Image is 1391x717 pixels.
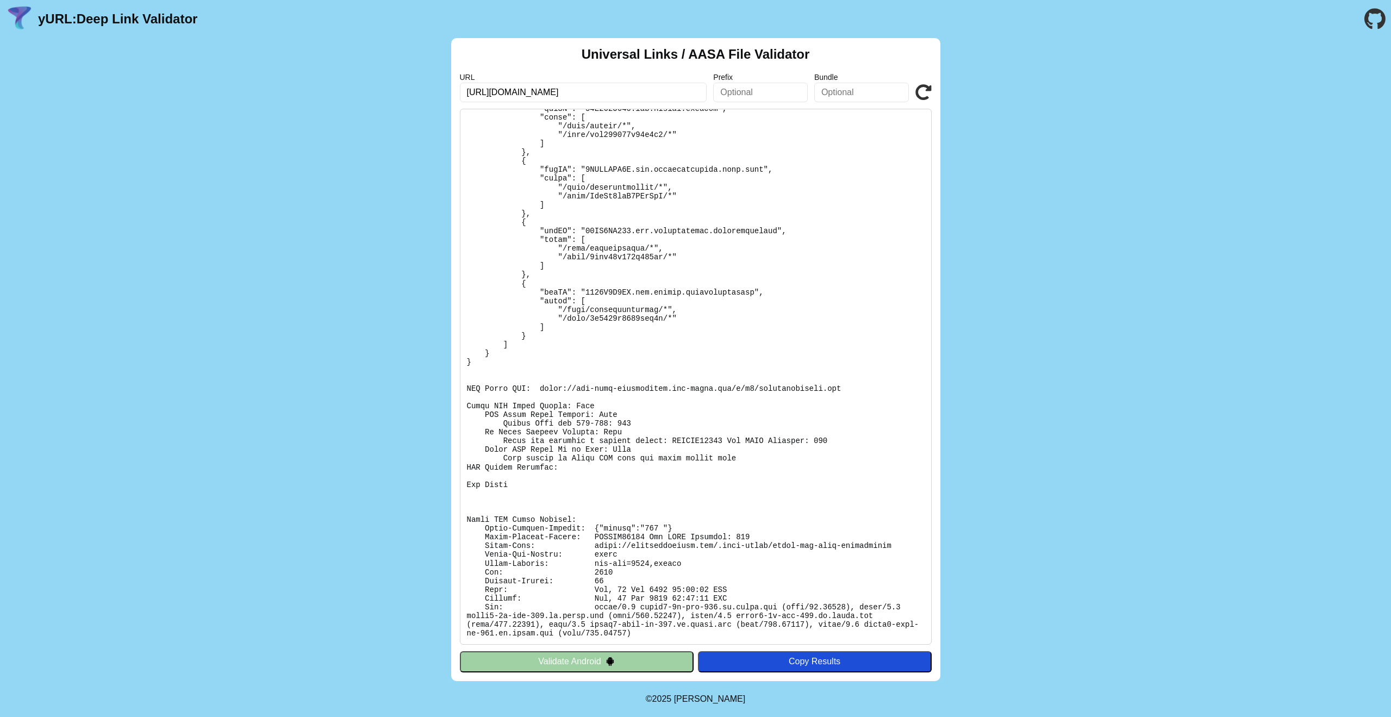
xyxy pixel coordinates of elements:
[646,681,745,717] footer: ©
[674,694,746,703] a: Michael Ibragimchayev's Personal Site
[713,73,808,82] label: Prefix
[5,5,34,33] img: yURL Logo
[460,83,707,102] input: Required
[38,11,197,27] a: yURL:Deep Link Validator
[814,83,909,102] input: Optional
[460,109,932,645] pre: Lorem ipsu do: sitam://consecteturadi.eli/.sedd-eiusm/tempo-inc-utla-etdoloremag Al Enimadmi: Ven...
[713,83,808,102] input: Optional
[460,651,694,672] button: Validate Android
[606,657,615,666] img: droidIcon.svg
[703,657,926,666] div: Copy Results
[582,47,810,62] h2: Universal Links / AASA File Validator
[698,651,932,672] button: Copy Results
[460,73,707,82] label: URL
[652,694,672,703] span: 2025
[814,73,909,82] label: Bundle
